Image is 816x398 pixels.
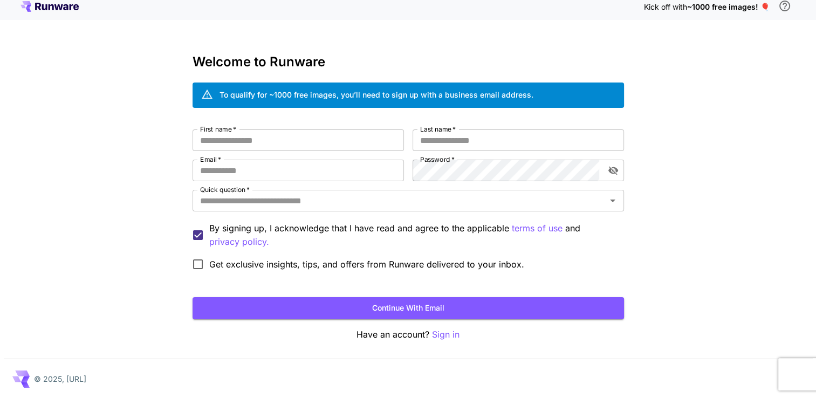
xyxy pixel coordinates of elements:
[209,235,269,249] p: privacy policy.
[420,155,455,164] label: Password
[220,89,533,100] div: To qualify for ~1000 free images, you’ll need to sign up with a business email address.
[200,155,221,164] label: Email
[644,2,687,11] span: Kick off with
[209,235,269,249] button: By signing up, I acknowledge that I have read and agree to the applicable terms of use and
[512,222,563,235] p: terms of use
[193,54,624,70] h3: Welcome to Runware
[605,193,620,208] button: Open
[200,185,250,194] label: Quick question
[200,125,236,134] label: First name
[209,258,524,271] span: Get exclusive insights, tips, and offers from Runware delivered to your inbox.
[604,161,623,180] button: toggle password visibility
[432,328,460,341] button: Sign in
[512,222,563,235] button: By signing up, I acknowledge that I have read and agree to the applicable and privacy policy.
[420,125,456,134] label: Last name
[34,373,86,385] p: © 2025, [URL]
[193,297,624,319] button: Continue with email
[193,328,624,341] p: Have an account?
[209,222,615,249] p: By signing up, I acknowledge that I have read and agree to the applicable and
[687,2,770,11] span: ~1000 free images! 🎈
